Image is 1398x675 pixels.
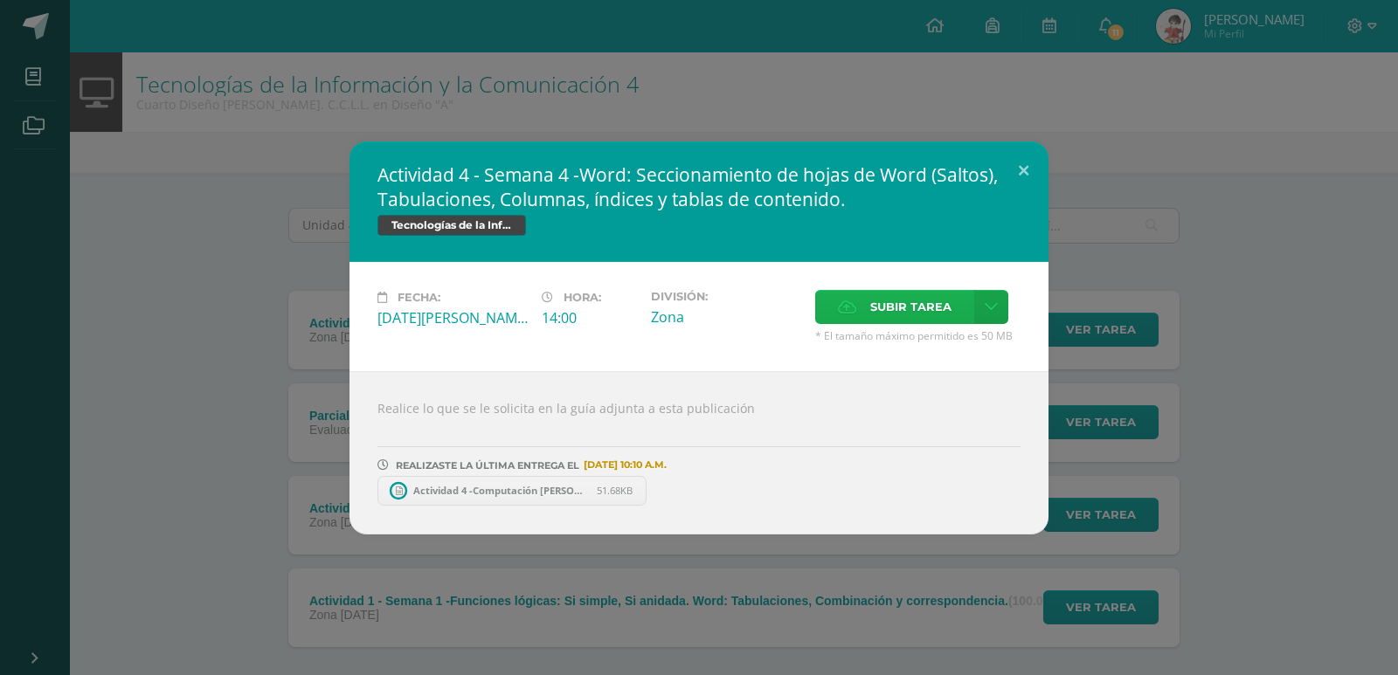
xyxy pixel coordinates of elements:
[579,465,667,465] span: [DATE] 10:10 A.M.
[377,162,1021,211] h2: Actividad 4 - Semana 4 -Word: Seccionamiento de hojas de Word (Saltos), Tabulaciones, Columnas, í...
[815,328,1021,343] span: * El tamaño máximo permitido es 50 MB
[542,308,637,327] div: 14:00
[651,307,801,327] div: Zona
[405,484,597,497] span: Actividad 4 -Computación [PERSON_NAME].docx
[377,308,528,327] div: [DATE][PERSON_NAME]
[377,215,526,236] span: Tecnologías de la Información y la Comunicación 4
[396,459,579,472] span: REALIZASTE LA ÚLTIMA ENTREGA EL
[870,291,952,323] span: Subir tarea
[377,476,647,506] a: Actividad 4 -Computación [PERSON_NAME].docx 51.68KB
[999,141,1048,201] button: Close (Esc)
[597,484,633,497] span: 51.68KB
[398,291,440,304] span: Fecha:
[564,291,601,304] span: Hora:
[349,371,1048,534] div: Realice lo que se le solicita en la guía adjunta a esta publicación
[651,290,801,303] label: División:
